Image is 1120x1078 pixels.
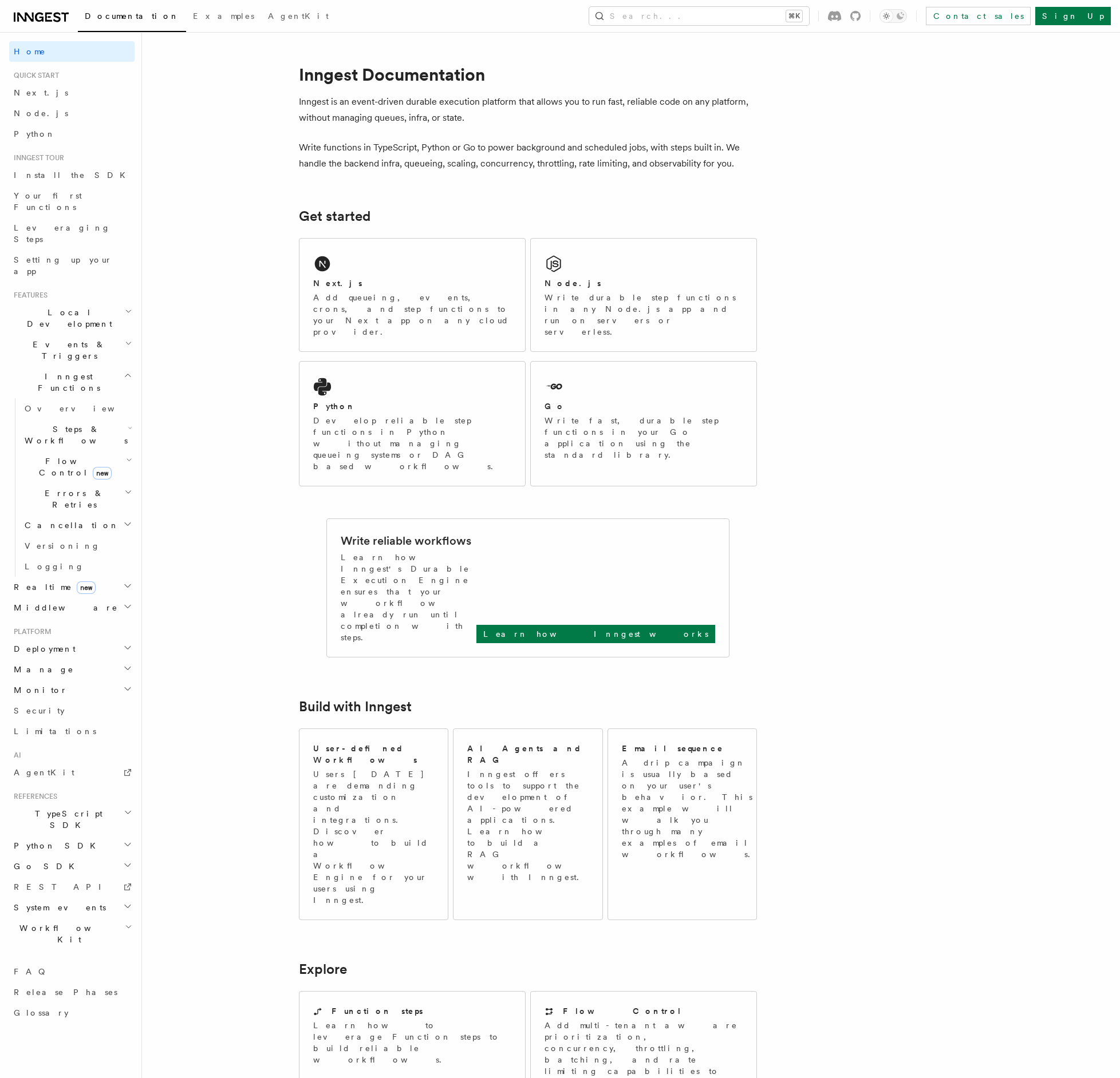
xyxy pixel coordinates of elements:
[14,255,112,276] span: Setting up your app
[313,401,356,412] h2: Python
[9,684,68,696] span: Monitor
[313,292,511,338] p: Add queueing, events, crons, and step functions to your Next app on any cloud provider.
[193,11,254,21] span: Examples
[1035,7,1111,25] a: Sign Up
[9,877,135,897] a: REST API
[341,533,471,549] h2: Write reliable workflows
[9,751,21,760] span: AI
[9,249,135,282] a: Setting up your app
[9,700,135,721] a: Security
[9,808,124,831] span: TypeScript SDK
[467,768,590,883] p: Inngest offers tools to support the development of AI-powered applications. Learn how to build a ...
[9,840,102,851] span: Python SDK
[25,562,84,571] span: Logging
[268,11,329,21] span: AgentKit
[20,515,135,536] button: Cancellation
[9,856,135,877] button: Go SDK
[622,757,757,860] p: A drip campaign is usually based on your user's behavior. This example will walk you through many...
[14,191,82,212] span: Your first Functions
[9,803,135,835] button: TypeScript SDK
[14,223,111,244] span: Leveraging Steps
[9,124,135,144] a: Python
[20,483,135,515] button: Errors & Retries
[9,762,135,783] a: AgentKit
[313,768,434,906] p: Users [DATE] are demanding customization and integrations. Discover how to build a Workflow Engin...
[563,1005,682,1017] h2: Flow Control
[9,307,125,330] span: Local Development
[299,208,370,224] a: Get started
[299,361,526,486] a: PythonDevelop reliable step functions in Python without managing queueing systems or DAG based wo...
[9,581,96,593] span: Realtime
[786,10,802,22] kbd: ⌘K
[20,423,128,446] span: Steps & Workflows
[78,3,186,32] a: Documentation
[9,922,125,945] span: Workflow Kit
[545,278,601,289] h2: Node.js
[14,727,96,736] span: Limitations
[9,339,125,362] span: Events & Triggers
[9,902,106,913] span: System events
[20,536,135,556] a: Versioning
[9,659,135,680] button: Manage
[9,627,52,636] span: Platform
[14,706,65,715] span: Security
[589,7,809,25] button: Search...⌘K
[313,278,362,289] h2: Next.js
[313,743,434,766] h2: User-defined Workflows
[9,165,135,185] a: Install the SDK
[9,41,135,62] a: Home
[77,581,96,594] span: new
[14,988,117,997] span: Release Phases
[9,82,135,103] a: Next.js
[880,9,907,23] button: Toggle dark mode
[313,1020,511,1065] p: Learn how to leverage Function steps to build reliable workflows.
[14,46,46,57] span: Home
[9,897,135,918] button: System events
[299,238,526,352] a: Next.jsAdd queueing, events, crons, and step functions to your Next app on any cloud provider.
[9,185,135,217] a: Your first Functions
[9,602,118,613] span: Middleware
[25,404,143,413] span: Overview
[299,961,347,977] a: Explore
[9,664,74,675] span: Manage
[9,577,135,597] button: Realtimenew
[9,835,135,856] button: Python SDK
[545,401,565,412] h2: Go
[9,217,135,249] a: Leveraging Steps
[20,520,119,531] span: Cancellation
[530,361,757,486] a: GoWrite fast, durable step functions in your Go application using the standard library.
[93,467,112,479] span: new
[467,743,590,766] h2: AI Agents and RAG
[9,597,135,618] button: Middleware
[9,1002,135,1023] a: Glossary
[9,71,59,80] span: Quick start
[20,419,135,451] button: Steps & Workflows
[9,792,57,801] span: References
[9,982,135,1002] a: Release Phases
[85,11,179,21] span: Documentation
[20,488,124,510] span: Errors & Retries
[332,1005,423,1017] h2: Function steps
[14,1008,69,1017] span: Glossary
[9,291,48,300] span: Features
[9,153,64,163] span: Inngest tour
[9,371,124,394] span: Inngest Functions
[530,238,757,352] a: Node.jsWrite durable step functions in any Node.js app and run on servers or serverless.
[25,541,100,550] span: Versioning
[14,109,68,118] span: Node.js
[14,967,51,976] span: FAQ
[299,140,757,172] p: Write functions in TypeScript, Python or Go to power background and scheduled jobs, with steps bu...
[313,415,511,472] p: Develop reliable step functions in Python without managing queueing systems or DAG based workflows.
[622,743,724,754] h2: Email sequence
[476,625,715,643] a: Learn how Inngest works
[14,129,56,138] span: Python
[9,680,135,700] button: Monitor
[9,643,76,655] span: Deployment
[9,103,135,124] a: Node.js
[341,552,476,643] p: Learn how Inngest's Durable Execution Engine ensures that your workflow already run until complet...
[608,728,757,920] a: Email sequenceA drip campaign is usually based on your user's behavior. This example will walk yo...
[545,415,743,461] p: Write fast, durable step functions in your Go application using the standard library.
[299,699,412,715] a: Build with Inngest
[9,861,81,872] span: Go SDK
[20,455,126,478] span: Flow Control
